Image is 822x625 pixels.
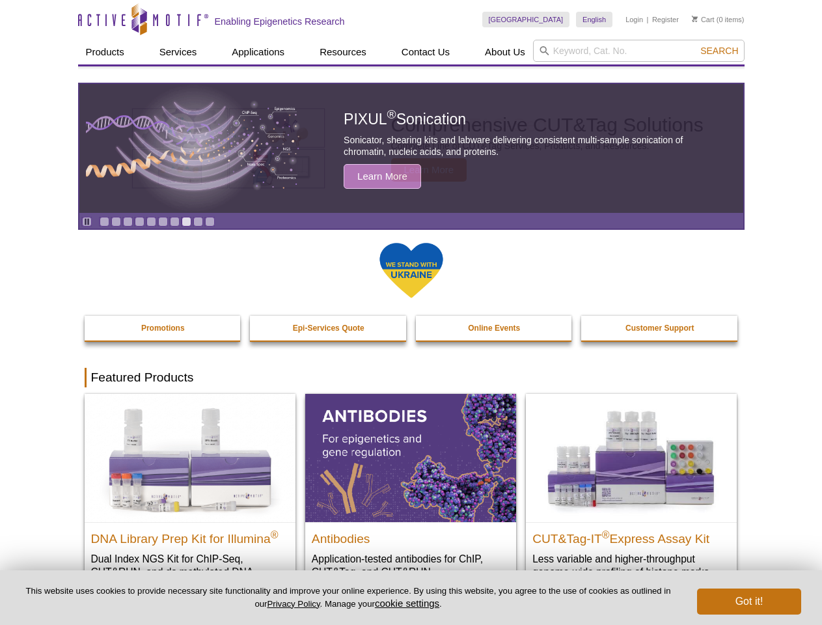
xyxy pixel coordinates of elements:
[391,115,704,135] h2: Comprehensive CUT&Tag Solutions
[692,12,745,27] li: (0 items)
[224,40,292,64] a: Applications
[692,16,698,22] img: Your Cart
[170,217,180,227] a: Go to slide 7
[652,15,679,24] a: Register
[141,324,185,333] strong: Promotions
[146,217,156,227] a: Go to slide 5
[82,217,92,227] a: Toggle autoplay
[625,15,643,24] a: Login
[696,45,742,57] button: Search
[312,40,374,64] a: Resources
[526,394,737,521] img: CUT&Tag-IT® Express Assay Kit
[576,12,612,27] a: English
[158,217,168,227] a: Go to slide 6
[91,552,289,592] p: Dual Index NGS Kit for ChIP-Seq, CUT&RUN, and ds methylated DNA assays.
[305,394,516,521] img: All Antibodies
[131,107,326,189] img: Various genetic charts and diagrams.
[91,526,289,546] h2: DNA Library Prep Kit for Illumina
[78,40,132,64] a: Products
[79,84,743,213] a: Various genetic charts and diagrams. Comprehensive CUT&Tag Solutions Complete Line of CUT&Tag Ser...
[135,217,144,227] a: Go to slide 4
[312,552,510,579] p: Application-tested antibodies for ChIP, CUT&Tag, and CUT&RUN.
[85,394,295,521] img: DNA Library Prep Kit for Illumina
[182,217,191,227] a: Go to slide 8
[375,598,439,609] button: cookie settings
[697,589,801,615] button: Got it!
[312,526,510,546] h2: Antibodies
[215,16,345,27] h2: Enabling Epigenetics Research
[123,217,133,227] a: Go to slide 3
[477,40,533,64] a: About Us
[379,242,444,299] img: We Stand With Ukraine
[21,585,676,610] p: This website uses cookies to provide necessary site functionality and improve your online experie...
[391,140,704,152] p: Complete Line of CUT&Tag Services, Products, and Resources.
[79,84,743,213] article: Comprehensive CUT&Tag Solutions
[85,394,295,604] a: DNA Library Prep Kit for Illumina DNA Library Prep Kit for Illumina® Dual Index NGS Kit for ChIP-...
[193,217,203,227] a: Go to slide 9
[85,316,242,340] a: Promotions
[394,40,458,64] a: Contact Us
[468,324,520,333] strong: Online Events
[647,12,649,27] li: |
[205,217,215,227] a: Go to slide 10
[267,599,320,609] a: Privacy Policy
[111,217,121,227] a: Go to slide 2
[692,15,715,24] a: Cart
[271,529,279,540] sup: ®
[250,316,407,340] a: Epi-Services Quote
[581,316,739,340] a: Customer Support
[533,40,745,62] input: Keyword, Cat. No.
[602,529,610,540] sup: ®
[526,394,737,591] a: CUT&Tag-IT® Express Assay Kit CUT&Tag-IT®Express Assay Kit Less variable and higher-throughput ge...
[293,324,364,333] strong: Epi-Services Quote
[152,40,205,64] a: Services
[391,158,467,182] span: Learn More
[100,217,109,227] a: Go to slide 1
[416,316,573,340] a: Online Events
[482,12,570,27] a: [GEOGRAPHIC_DATA]
[625,324,694,333] strong: Customer Support
[532,526,730,546] h2: CUT&Tag-IT Express Assay Kit
[85,368,738,387] h2: Featured Products
[532,552,730,579] p: Less variable and higher-throughput genome-wide profiling of histone marks​.
[700,46,738,56] span: Search
[305,394,516,591] a: All Antibodies Antibodies Application-tested antibodies for ChIP, CUT&Tag, and CUT&RUN.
